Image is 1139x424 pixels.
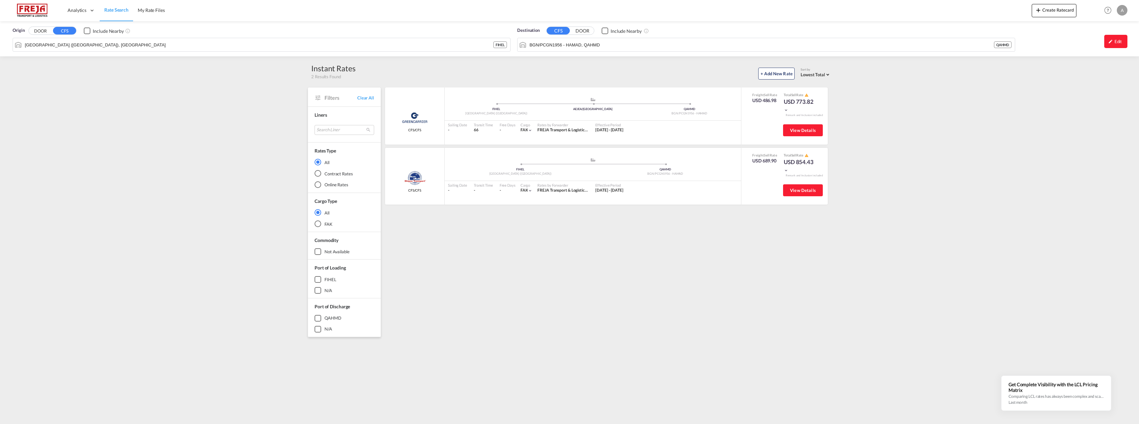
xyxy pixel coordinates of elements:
div: QAHMD [641,107,738,111]
button: View Details [783,124,823,136]
span: FAK [520,127,528,132]
div: Effective Period [595,183,623,188]
md-checkbox: N/A [315,287,374,294]
span: CFS/CFS [408,188,421,193]
img: Greencarrier Consolidators [400,109,429,126]
span: 2 Results Found [311,74,341,80]
span: Rate Search [104,7,128,13]
button: View Details [783,184,823,196]
md-icon: icon-chevron-down [784,108,788,112]
span: [DATE] - [DATE] [595,127,623,132]
div: Remark and Inclusion included [781,113,828,117]
div: FREJA Transport & Logistics Holding A/S [537,127,589,133]
div: icon-pencilEdit [1104,35,1127,48]
button: icon-alert [804,153,809,158]
div: USD 854.43 [784,158,817,174]
span: Port of Discharge [315,304,350,309]
span: [DATE] - [DATE] [595,188,623,193]
div: [GEOGRAPHIC_DATA] ([GEOGRAPHIC_DATA]) [448,111,545,116]
span: FREJA Transport & Logistics Holding A/S [537,188,608,193]
span: Liners [315,112,327,118]
md-icon: icon-alert [805,153,809,157]
md-icon: icon-plus 400-fg [1034,6,1042,14]
div: Sort by [801,68,831,72]
span: View Details [790,128,816,133]
md-icon: Unchecked: Ignores neighbouring ports when fetching rates.Checked : Includes neighbouring ports w... [125,28,130,33]
div: Cargo Type [315,198,337,205]
span: FAK [520,188,528,193]
md-radio-button: All [315,209,374,216]
img: 586607c025bf11f083711d99603023e7.png [10,3,55,18]
div: AEJEA/[GEOGRAPHIC_DATA] [545,107,641,111]
span: View Details [790,188,816,193]
md-checkbox: FIHEL [315,276,374,283]
span: Clear All [357,95,374,101]
div: Free Days [500,183,516,188]
div: FIHEL [448,107,545,111]
span: Sell [791,93,797,97]
span: Sell [791,153,797,157]
div: QAHMD [593,167,738,172]
span: FREJA Transport & Logistics Holding A/S [537,127,608,132]
div: Transit Time [474,183,493,188]
md-radio-button: Contract Rates [315,170,374,177]
md-icon: assets/icons/custom/ship-fill.svg [589,158,597,161]
button: icon-alert [804,92,809,97]
div: N/A [324,326,332,332]
span: Sell [764,153,769,157]
md-icon: icon-chevron-down [784,168,788,173]
span: Lowest Total [801,72,825,77]
div: 15 Sep 2025 - 30 Sep 2025 [595,188,623,193]
button: icon-plus 400-fgCreate Ratecard [1032,4,1076,17]
div: Effective Period [595,122,623,127]
div: - [448,188,467,193]
div: QAHMD [324,315,341,321]
md-checkbox: QAHMD [315,315,374,322]
button: CFS [547,27,570,34]
span: Origin [13,27,25,34]
span: Analytics [68,7,86,14]
div: FIHEL [324,276,336,282]
md-input-container: Helsingfors (Helsinki), FIHEL [13,38,510,51]
span: Help [1102,5,1114,16]
span: Port of Loading [315,265,346,271]
div: - [500,188,501,193]
md-icon: icon-chevron-down [528,188,532,193]
button: DOOR [29,27,52,35]
div: FIHEL [448,167,593,172]
div: [GEOGRAPHIC_DATA] ([GEOGRAPHIC_DATA]) [448,172,593,176]
div: Rates by Forwarder [537,183,589,188]
md-checkbox: Checkbox No Ink [84,27,124,34]
div: A [1117,5,1127,16]
div: 66 [474,127,493,133]
span: Commodity [315,237,338,243]
md-icon: icon-pencil [1108,39,1113,44]
md-icon: Unchecked: Ignores neighbouring ports when fetching rates.Checked : Includes neighbouring ports w... [644,28,649,33]
span: Destination [517,27,540,34]
span: Filters [324,94,357,101]
md-radio-button: FAK [315,220,374,227]
div: Sailing Date [448,183,467,188]
div: USD 486.98 [752,97,777,104]
div: - [500,127,501,133]
div: Cargo [520,122,533,127]
md-icon: assets/icons/custom/ship-fill.svg [589,98,597,101]
div: Instant Rates [311,63,356,74]
div: Transit Time [474,122,493,127]
div: N/A [324,287,332,293]
span: CFS/CFS [408,128,421,132]
button: + Add New Rate [758,68,795,80]
div: QAHMD [994,41,1012,48]
md-select: Select: Lowest Total [801,70,831,78]
img: Shipco Transport [403,170,426,186]
span: Sell [764,93,769,97]
div: FREJA Transport & Logistics Holding A/S [537,188,589,193]
div: Freight Rate [752,92,777,97]
div: Sailing Date [448,122,467,127]
md-input-container: BGN/PCGN1956 - HAMAD, QAHMD [518,38,1015,51]
div: 01 Sep 2025 - 30 Sep 2025 [595,127,623,133]
div: - [474,188,493,193]
iframe: Chat [5,389,28,414]
md-checkbox: N/A [315,326,374,333]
